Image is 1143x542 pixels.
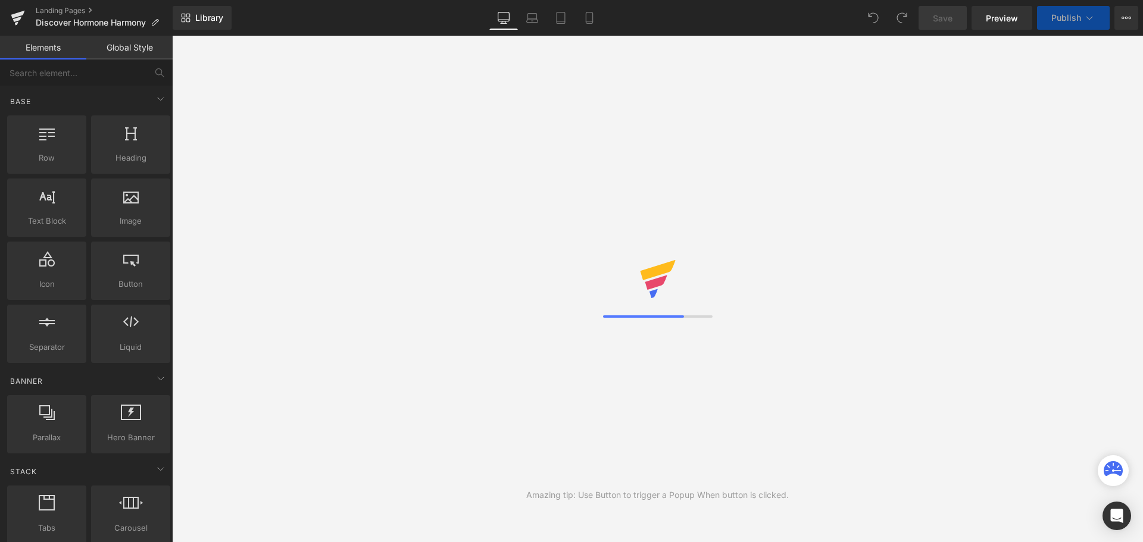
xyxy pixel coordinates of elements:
span: Tabs [11,522,83,534]
span: Discover Hormone Harmony [36,18,146,27]
span: Save [933,12,952,24]
a: Mobile [575,6,604,30]
span: Preview [986,12,1018,24]
a: Desktop [489,6,518,30]
span: Liquid [95,341,167,353]
span: Base [9,96,32,107]
div: Open Intercom Messenger [1103,502,1131,530]
span: Banner [9,375,44,387]
span: Separator [11,341,83,353]
a: Preview [972,6,1032,30]
button: Redo [890,6,914,30]
a: Global Style [86,36,173,59]
span: Image [95,215,167,227]
a: New Library [173,6,232,30]
span: Hero Banner [95,431,167,444]
span: Text Block [11,215,83,227]
span: Publish [1051,13,1081,23]
span: Carousel [95,522,167,534]
span: Button [95,278,167,290]
span: Icon [11,278,83,290]
a: Landing Pages [36,6,173,15]
a: Laptop [518,6,546,30]
button: Publish [1037,6,1110,30]
span: Heading [95,152,167,164]
div: Amazing tip: Use Button to trigger a Popup When button is clicked. [526,488,789,502]
span: Library [195,12,223,23]
a: Tablet [546,6,575,30]
span: Row [11,152,83,164]
button: More [1114,6,1138,30]
span: Stack [9,466,38,477]
button: Undo [861,6,885,30]
span: Parallax [11,431,83,444]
